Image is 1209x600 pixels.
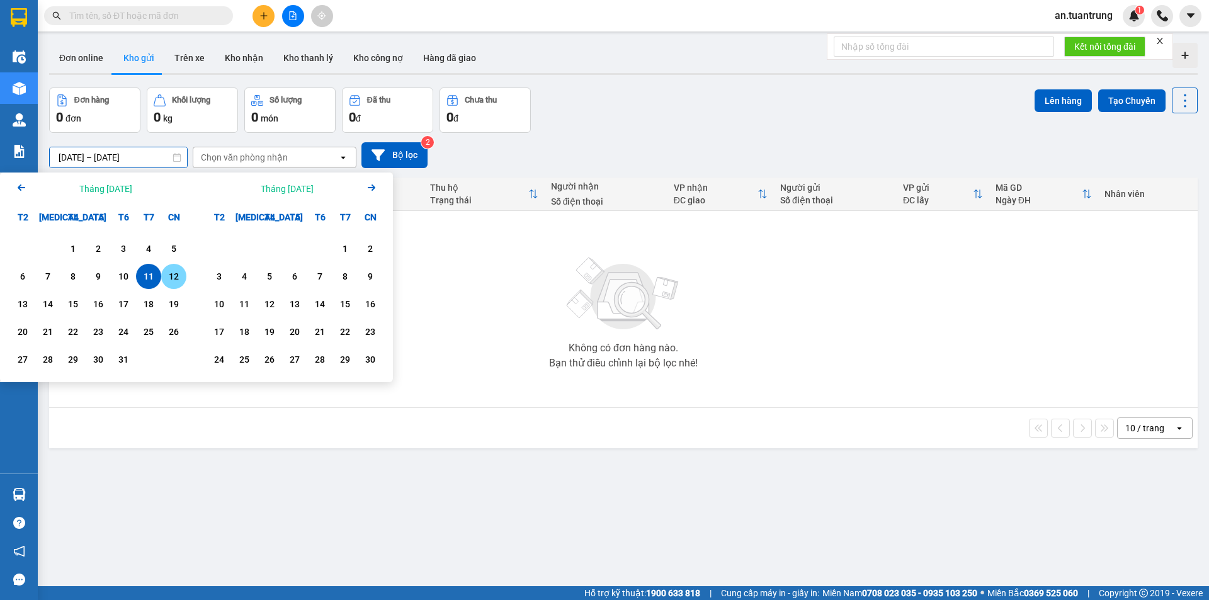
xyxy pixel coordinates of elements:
div: 23 [361,324,379,339]
div: Choose Thứ Sáu, tháng 10 24 2025. It's available. [111,319,136,344]
div: CN [161,205,186,230]
div: 18 [140,297,157,312]
span: copyright [1139,589,1148,597]
div: 3 [115,241,132,256]
span: question-circle [13,517,25,529]
div: T7 [332,205,358,230]
button: plus [253,5,275,27]
div: 13 [286,297,304,312]
img: svg+xml;base64,PHN2ZyBjbGFzcz0ibGlzdC1wbHVnX19zdmciIHhtbG5zPSJodHRwOi8vd3d3LnczLm9yZy8yMDAwL3N2Zy... [560,250,686,338]
div: VP M’ĐrăK [11,11,111,26]
div: Mã GD [996,183,1082,193]
div: Choose Chủ Nhật, tháng 10 19 2025. It's available. [161,292,186,317]
button: Kết nối tổng đài [1064,37,1145,57]
div: Khối lượng [172,96,210,105]
div: Choose Thứ Ba, tháng 11 18 2025. It's available. [232,319,257,344]
div: 2 [89,241,107,256]
div: [MEDICAL_DATA] [232,205,257,230]
div: 14 [39,297,57,312]
div: 7 [39,269,57,284]
button: Khối lượng0kg [147,88,238,133]
div: Selected end date. Thứ Bảy, tháng 10 11 2025. It's available. [136,264,161,289]
span: 0 [56,110,63,125]
button: Kho thanh lý [273,43,343,73]
span: 1 [1137,6,1142,14]
div: 28 [39,352,57,367]
input: Nhập số tổng đài [834,37,1054,57]
button: Kho nhận [215,43,273,73]
span: close [1155,37,1164,45]
div: Đã thu [367,96,390,105]
div: 22 [64,324,82,339]
div: Choose Thứ Sáu, tháng 11 28 2025. It's available. [307,347,332,372]
button: Đơn hàng0đơn [49,88,140,133]
span: Miền Bắc [987,586,1078,600]
div: 31 [115,352,132,367]
span: an.tuantrung [1045,8,1123,23]
div: 4 [236,269,253,284]
div: Choose Chủ Nhật, tháng 11 23 2025. It's available. [358,319,383,344]
div: 12 [165,269,183,284]
svg: open [1174,423,1184,433]
span: ⚪️ [980,591,984,596]
img: warehouse-icon [13,50,26,64]
button: Bộ lọc [361,142,428,168]
div: Choose Thứ Bảy, tháng 11 15 2025. It's available. [332,292,358,317]
span: plus [259,11,268,20]
div: Choose Thứ Hai, tháng 11 17 2025. It's available. [207,319,232,344]
div: Choose Thứ Sáu, tháng 11 14 2025. It's available. [307,292,332,317]
div: Choose Thứ Sáu, tháng 10 10 2025. It's available. [111,264,136,289]
div: Choose Thứ Ba, tháng 11 4 2025. It's available. [232,264,257,289]
span: notification [13,545,25,557]
div: Người nhận [551,181,661,191]
button: aim [311,5,333,27]
div: T2 [207,205,232,230]
span: Gửi: [11,12,30,25]
div: Choose Thứ Bảy, tháng 11 29 2025. It's available. [332,347,358,372]
div: Choose Thứ Ba, tháng 10 7 2025. It's available. [35,264,60,289]
div: Choose Thứ Năm, tháng 11 27 2025. It's available. [282,347,307,372]
div: Choose Thứ Tư, tháng 10 29 2025. It's available. [60,347,86,372]
div: Choose Chủ Nhật, tháng 10 26 2025. It's available. [161,319,186,344]
div: 26 [165,324,183,339]
div: 24 [210,352,228,367]
div: Tháng [DATE] [79,183,132,195]
div: Choose Thứ Năm, tháng 10 9 2025. It's available. [86,264,111,289]
div: 6 [286,269,304,284]
span: Nhận: [120,12,150,25]
div: Thu hộ [430,183,528,193]
img: warehouse-icon [13,113,26,127]
span: DĐ: [120,65,139,79]
span: search [52,11,61,20]
div: 8 [64,269,82,284]
div: ĐC lấy [903,195,973,205]
div: 11 [236,297,253,312]
div: T6 [111,205,136,230]
div: Choose Thứ Hai, tháng 11 10 2025. It's available. [207,292,232,317]
img: phone-icon [1157,10,1168,21]
div: 2 [361,241,379,256]
span: kg [163,113,173,123]
div: 1 [336,241,354,256]
img: warehouse-icon [13,82,26,95]
div: Choose Chủ Nhật, tháng 11 30 2025. It's available. [358,347,383,372]
div: 25 [236,352,253,367]
button: caret-down [1179,5,1201,27]
div: Nhân viên [1104,189,1191,199]
div: 18 [236,324,253,339]
button: Chưa thu0đ [440,88,531,133]
div: 20 [14,324,31,339]
div: Choose Thứ Sáu, tháng 10 17 2025. It's available. [111,292,136,317]
div: 5 [261,269,278,284]
div: Choose Thứ Bảy, tháng 11 22 2025. It's available. [332,319,358,344]
div: Số điện thoại [780,195,890,205]
div: 29 [64,352,82,367]
span: aim [317,11,326,20]
div: 6 [14,269,31,284]
strong: 0369 525 060 [1024,588,1078,598]
button: file-add [282,5,304,27]
svg: Arrow Left [14,180,29,195]
div: Tháng [DATE] [261,183,314,195]
div: Choose Thứ Tư, tháng 10 15 2025. It's available. [60,292,86,317]
div: Choose Thứ Năm, tháng 10 2 2025. It's available. [86,236,111,261]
